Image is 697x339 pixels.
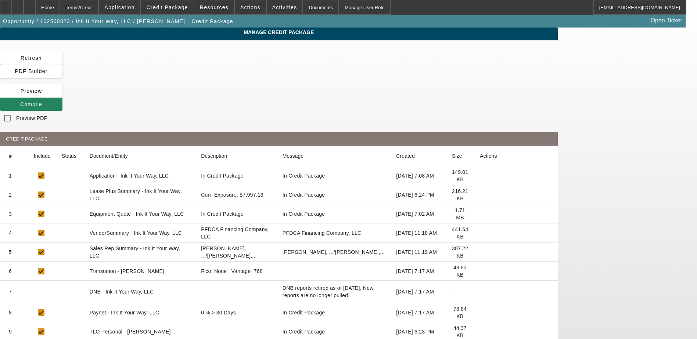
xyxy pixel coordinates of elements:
mat-header-cell: Actions [474,146,558,166]
mat-cell: 48.83 KB [446,262,474,281]
span: Preview [21,88,42,94]
mat-header-cell: Size [446,146,474,166]
mat-cell: Wesolowski, .../Wesolowski,... [195,243,279,262]
mat-cell: In Credit Package [279,204,391,223]
span: Application [104,4,134,10]
mat-cell: Sales Rep Summary - Ink It Your Way, LLC [84,243,195,262]
mat-header-cell: Message [279,146,391,166]
mat-cell: VendorSummary - Ink It Your Way, LLC [84,223,195,243]
button: Application [99,0,140,14]
span: Opportunity / 102500323 / Ink It Your Way, LLC / [PERSON_NAME] [3,18,185,24]
mat-cell: Wesolowski, .../Wesolowski,... [279,243,391,262]
mat-cell: [DATE] 7:08 AM [390,166,446,185]
mat-cell: 0 % > 30 Days [195,303,279,322]
span: Refresh [21,55,42,61]
button: Actions [235,0,266,14]
mat-cell: 387.22 KB [446,243,474,262]
mat-header-cell: Description [195,146,279,166]
mat-cell: [DATE] 7:02 AM [390,204,446,223]
mat-cell: Curr. Exposure: $7,997.13 [195,185,279,204]
mat-cell: In Credit Package [195,204,279,223]
mat-cell: Fico: None | Vantage :768 [195,262,279,281]
mat-cell: In Credit Package [279,303,391,322]
mat-header-cell: Status [56,146,84,166]
mat-cell: [DATE] 7:17 AM [390,262,446,281]
span: Credit Package [192,18,233,24]
mat-cell: 1.71 MB [446,204,474,223]
mat-cell: PFDCA Financing Company, LLC [279,223,391,243]
span: Actions [240,4,261,10]
mat-cell: [DATE] 11:18 AM [390,223,446,243]
mat-cell: 216.21 KB [446,185,474,204]
mat-cell: In Credit Package [279,185,391,204]
span: Manage Credit Package [6,29,552,35]
span: Credit Package [147,4,188,10]
span: Compile [20,101,42,107]
mat-cell: Paynet - Ink It Your Way, LLC [84,303,195,322]
mat-cell: Equipment Quote - Ink It Your Way, LLC [84,204,195,223]
mat-cell: Application - Ink It Your Way, LLC [84,166,195,185]
mat-cell: In Credit Package [195,166,279,185]
mat-cell: 149.01 KB [446,166,474,185]
mat-cell: 441.64 KB [446,223,474,243]
button: Activities [267,0,303,14]
mat-cell: PFDCA Financing Company, LLC [195,223,279,243]
mat-cell: DNB reports retired as of June 26, 2025. New reports are no longer pulled. [279,281,391,303]
button: Resources [194,0,234,14]
label: Preview PDF [15,114,47,122]
mat-cell: Lease Plus Summary - Ink It Your Way, LLC [84,185,195,204]
mat-header-cell: Created [390,146,446,166]
mat-header-cell: Document/Entity [84,146,195,166]
mat-cell: In Credit Package [279,166,391,185]
mat-cell: Transunion - [PERSON_NAME] [84,262,195,281]
mat-cell: [DATE] 11:19 AM [390,243,446,262]
mat-header-cell: Include [28,146,56,166]
mat-cell: [DATE] 6:24 PM [390,185,446,204]
mat-cell: 78.84 KB [446,303,474,322]
button: Credit Package [141,0,194,14]
span: Resources [200,4,229,10]
mat-cell: --- [446,281,474,303]
mat-cell: DNB - Ink It Your Way, LLC [84,281,195,303]
mat-cell: [DATE] 7:17 AM [390,303,446,322]
button: Credit Package [190,15,235,28]
span: Activities [272,4,297,10]
span: PDF Builder [15,68,47,74]
a: Open Ticket [648,14,685,27]
mat-cell: [DATE] 7:17 AM [390,281,446,303]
